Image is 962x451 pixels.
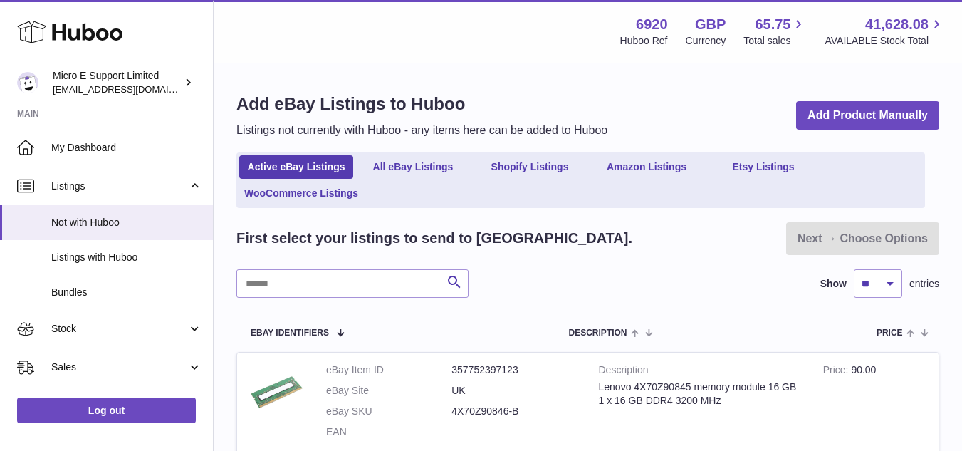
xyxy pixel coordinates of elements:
[326,363,451,377] dt: eBay Item ID
[17,398,196,423] a: Log out
[599,363,802,380] strong: Description
[51,141,202,155] span: My Dashboard
[51,361,187,374] span: Sales
[236,229,632,248] h2: First select your listings to send to [GEOGRAPHIC_DATA].
[473,155,587,179] a: Shopify Listings
[825,15,945,48] a: 41,628.08 AVAILABLE Stock Total
[248,363,305,421] img: $_57.JPG
[451,405,577,418] dd: 4X70Z90846-B
[590,155,704,179] a: Amazon Listings
[356,155,470,179] a: All eBay Listings
[451,384,577,398] dd: UK
[636,15,668,34] strong: 6920
[17,72,38,93] img: contact@micropcsupport.com
[51,216,202,229] span: Not with Huboo
[796,101,939,130] a: Add Product Manually
[877,328,903,338] span: Price
[706,155,820,179] a: Etsy Listings
[909,277,939,291] span: entries
[51,180,187,193] span: Listings
[743,15,807,48] a: 65.75 Total sales
[236,93,607,115] h1: Add eBay Listings to Huboo
[251,328,329,338] span: eBay Identifiers
[695,15,726,34] strong: GBP
[239,155,353,179] a: Active eBay Listings
[823,364,852,379] strong: Price
[53,83,209,95] span: [EMAIL_ADDRESS][DOMAIN_NAME]
[326,405,451,418] dt: eBay SKU
[326,384,451,398] dt: eBay Site
[851,364,876,375] span: 90.00
[51,286,202,299] span: Bundles
[825,34,945,48] span: AVAILABLE Stock Total
[755,15,790,34] span: 65.75
[53,69,181,96] div: Micro E Support Limited
[820,277,847,291] label: Show
[451,363,577,377] dd: 357752397123
[686,34,726,48] div: Currency
[326,425,451,439] dt: EAN
[239,182,363,205] a: WooCommerce Listings
[236,123,607,138] p: Listings not currently with Huboo - any items here can be added to Huboo
[51,251,202,264] span: Listings with Huboo
[743,34,807,48] span: Total sales
[51,322,187,336] span: Stock
[599,380,802,408] div: Lenovo 4X70Z90845 memory module 16 GB 1 x 16 GB DDR4 3200 MHz
[568,328,627,338] span: Description
[865,15,929,34] span: 41,628.08
[620,34,668,48] div: Huboo Ref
